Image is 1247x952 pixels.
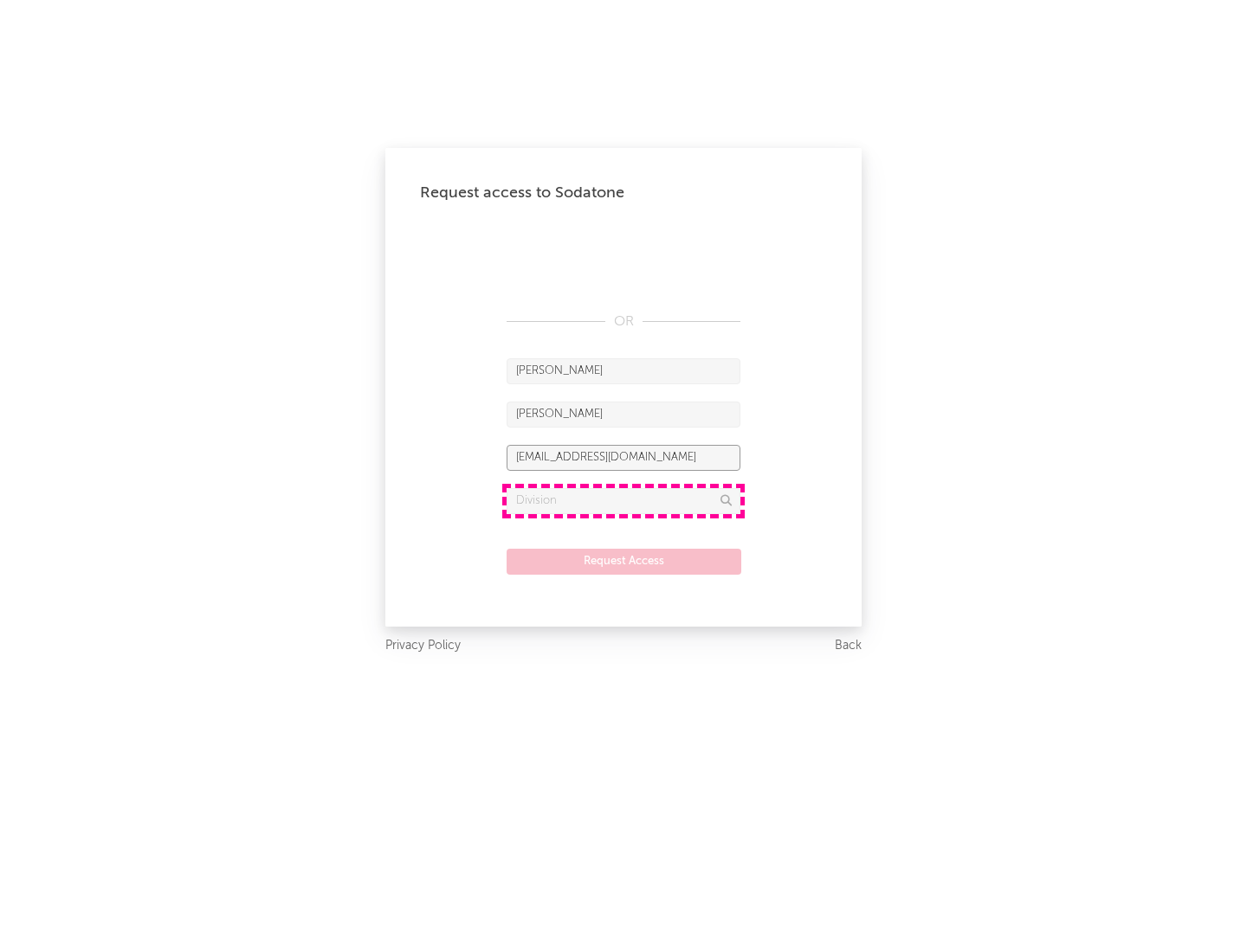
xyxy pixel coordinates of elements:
[507,549,741,575] button: Request Access
[507,488,740,514] input: Division
[507,402,740,428] input: Last Name
[507,445,740,471] input: Email
[507,358,740,384] input: First Name
[835,635,862,657] a: Back
[507,312,740,332] div: OR
[385,635,461,657] a: Privacy Policy
[420,183,827,203] div: Request access to Sodatone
